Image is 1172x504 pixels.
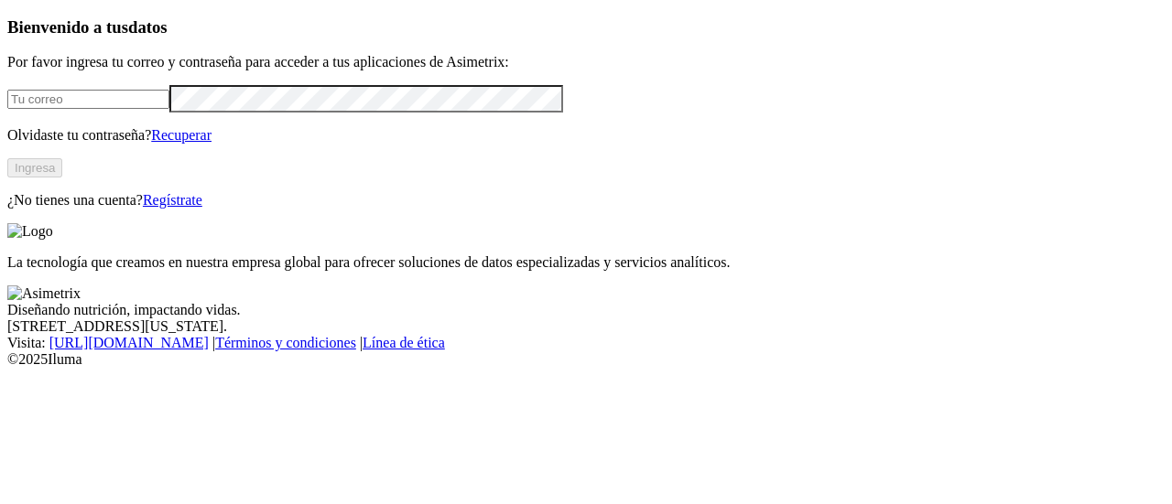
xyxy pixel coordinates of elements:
img: Logo [7,223,53,240]
p: ¿No tienes una cuenta? [7,192,1165,209]
p: La tecnología que creamos en nuestra empresa global para ofrecer soluciones de datos especializad... [7,254,1165,271]
button: Ingresa [7,158,62,177]
span: datos [128,17,168,37]
h3: Bienvenido a tus [7,17,1165,38]
div: Visita : | | [7,335,1165,351]
input: Tu correo [7,90,169,109]
div: Diseñando nutrición, impactando vidas. [7,302,1165,318]
img: Asimetrix [7,285,81,302]
p: Olvidaste tu contraseña? [7,127,1165,144]
a: Términos y condiciones [215,335,356,350]
div: © 2025 Iluma [7,351,1165,368]
a: Recuperar [151,127,212,143]
a: [URL][DOMAIN_NAME] [49,335,209,350]
a: Regístrate [143,192,202,208]
div: [STREET_ADDRESS][US_STATE]. [7,318,1165,335]
a: Línea de ética [363,335,445,350]
p: Por favor ingresa tu correo y contraseña para acceder a tus aplicaciones de Asimetrix: [7,54,1165,70]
